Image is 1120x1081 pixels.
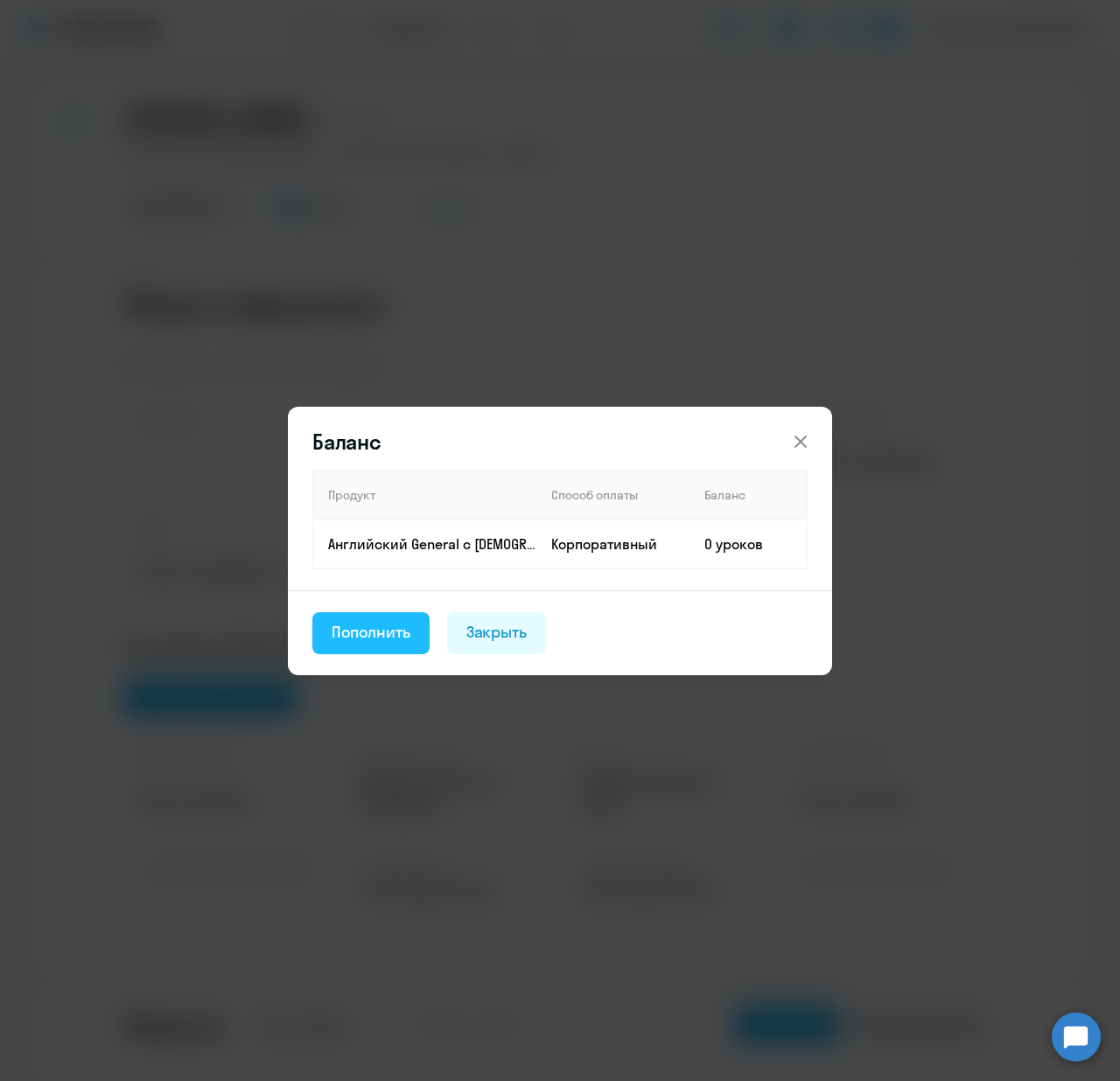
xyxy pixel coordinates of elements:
button: Пополнить [312,612,430,654]
th: Баланс [690,471,807,520]
p: Английский General с [DEMOGRAPHIC_DATA] преподавателем [328,534,536,554]
td: Корпоративный [537,520,690,568]
button: Закрыть [447,612,547,654]
div: Пополнить [332,621,410,644]
td: 0 уроков [690,520,807,568]
th: Продукт [313,471,537,520]
header: Баланс [288,428,832,456]
div: Закрыть [466,621,528,644]
th: Способ оплаты [537,471,690,520]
